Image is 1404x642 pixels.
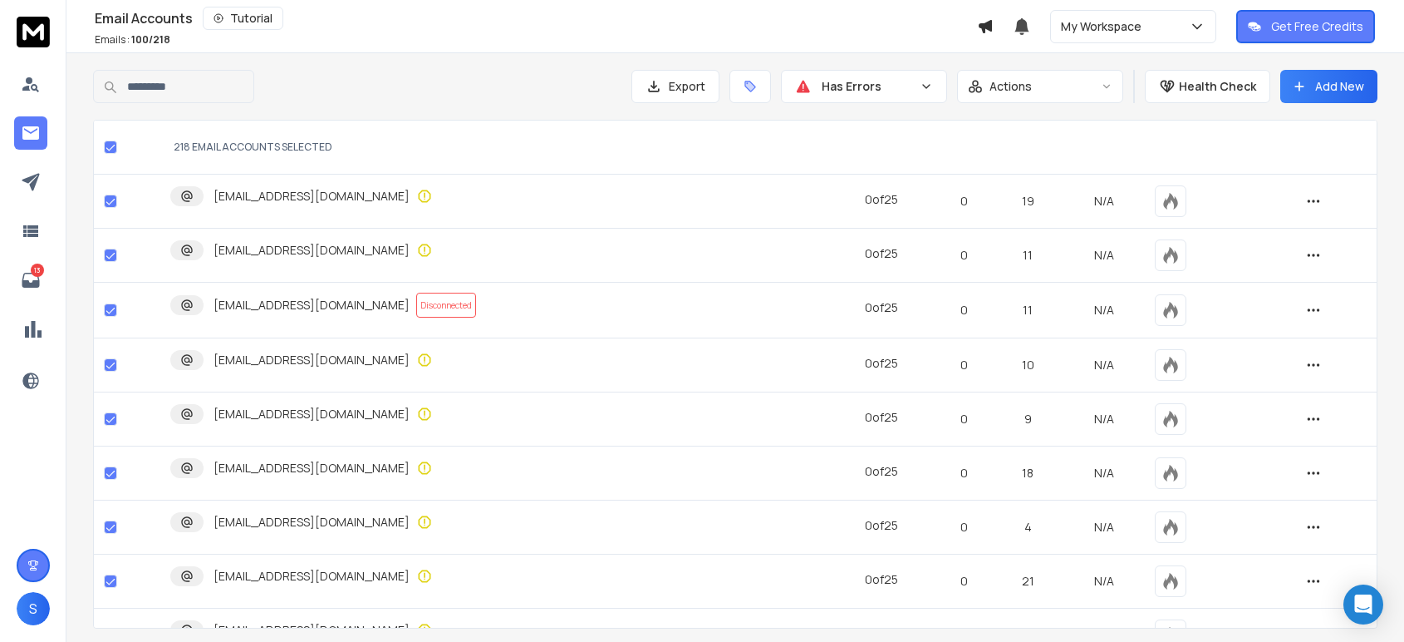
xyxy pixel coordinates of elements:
div: Email Accounts [95,7,977,30]
div: 0 of 25 [865,245,898,262]
span: Disconnected [416,293,476,318]
div: 0 of 25 [865,625,898,642]
div: 0 of 25 [865,409,898,426]
p: Health Check [1179,78,1256,95]
p: 0 [946,193,983,210]
p: 0 [946,465,983,481]
td: 11 [992,229,1063,283]
button: Add New [1280,70,1377,103]
td: 10 [992,338,1063,393]
p: N/A [1073,193,1135,210]
div: 0 of 25 [865,355,898,372]
p: Has Errors [822,78,913,95]
p: N/A [1073,573,1135,590]
p: 0 [946,247,983,264]
p: My Workspace [1061,18,1148,35]
a: 13 [14,264,47,297]
p: 0 [946,411,983,427]
p: 13 [31,264,44,277]
td: 19 [992,175,1063,229]
p: N/A [1073,302,1135,319]
div: 0 of 25 [865,299,898,316]
div: Open Intercom Messenger [1343,585,1383,625]
td: 18 [992,447,1063,501]
p: [EMAIL_ADDRESS][DOMAIN_NAME] [214,514,410,531]
td: 9 [992,393,1063,447]
p: N/A [1073,519,1135,536]
p: N/A [1073,247,1135,264]
div: 0 of 25 [865,463,898,480]
div: 0 of 25 [865,571,898,588]
div: 0 of 25 [865,517,898,534]
button: Tutorial [203,7,283,30]
p: [EMAIL_ADDRESS][DOMAIN_NAME] [214,568,410,585]
p: [EMAIL_ADDRESS][DOMAIN_NAME] [214,622,410,639]
p: [EMAIL_ADDRESS][DOMAIN_NAME] [214,242,410,259]
span: 100 / 218 [131,32,170,47]
td: 4 [992,501,1063,555]
button: Health Check [1145,70,1270,103]
button: S [17,592,50,625]
p: Actions [989,78,1032,95]
td: 21 [992,555,1063,609]
p: Emails : [95,33,170,47]
p: [EMAIL_ADDRESS][DOMAIN_NAME] [214,297,410,314]
td: 11 [992,283,1063,338]
p: N/A [1073,357,1135,373]
p: [EMAIL_ADDRESS][DOMAIN_NAME] [214,460,410,477]
button: Get Free Credits [1236,10,1375,43]
p: N/A [1073,411,1135,427]
div: 0 of 25 [865,191,898,208]
p: 0 [946,519,983,536]
p: [EMAIL_ADDRESS][DOMAIN_NAME] [214,406,410,422]
p: N/A [1073,465,1135,481]
p: Get Free Credits [1271,18,1363,35]
p: [EMAIL_ADDRESS][DOMAIN_NAME] [214,188,410,205]
p: 0 [946,302,983,319]
div: 218 EMAIL ACCOUNTS SELECTED [174,141,814,154]
p: 0 [946,573,983,590]
p: [EMAIL_ADDRESS][DOMAIN_NAME] [214,352,410,368]
p: 0 [946,357,983,373]
button: Export [631,70,719,103]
